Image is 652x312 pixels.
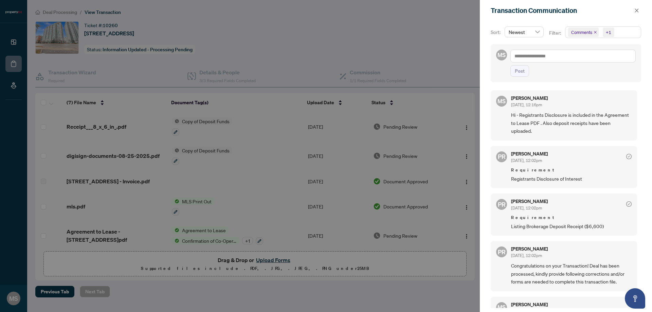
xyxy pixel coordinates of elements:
span: close [594,31,597,34]
p: Filter: [549,29,562,37]
button: Open asap [625,288,645,309]
span: Registrants Disclosure of Interest [511,175,632,183]
span: Listing Brokerage Deposit Receipt ($6,600) [511,222,632,230]
span: MS [497,51,506,59]
span: Comments [568,27,599,37]
span: [DATE], 12:02pm [511,158,542,163]
span: Requirement [511,167,632,173]
span: check-circle [626,154,632,159]
h5: [PERSON_NAME] [511,302,548,307]
span: Congratulations on your Transaction! Deal has been processed, kindly provide following correction... [511,262,632,286]
div: +1 [606,29,611,36]
span: [DATE], 12:02pm [511,253,542,258]
span: close [634,8,639,13]
span: Requirement [511,214,632,221]
span: Hi - Registrants Disclosure is included in the Agreement to Lease PDF . Also deposit receipts hav... [511,111,632,135]
button: Post [510,65,529,77]
h5: [PERSON_NAME] [511,151,548,156]
span: PR [498,152,506,161]
span: MS [497,303,506,312]
h5: [PERSON_NAME] [511,199,548,204]
span: check-circle [626,201,632,207]
p: Sort: [491,29,502,36]
div: Transaction Communication [491,5,632,16]
span: Comments [571,29,592,36]
span: Newest [509,27,540,37]
span: [DATE], 12:16pm [511,102,542,107]
h5: [PERSON_NAME] [511,96,548,100]
span: PR [498,200,506,209]
h5: [PERSON_NAME] [511,246,548,251]
span: [DATE], 12:02pm [511,205,542,210]
span: MS [497,97,506,106]
span: PR [498,247,506,257]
